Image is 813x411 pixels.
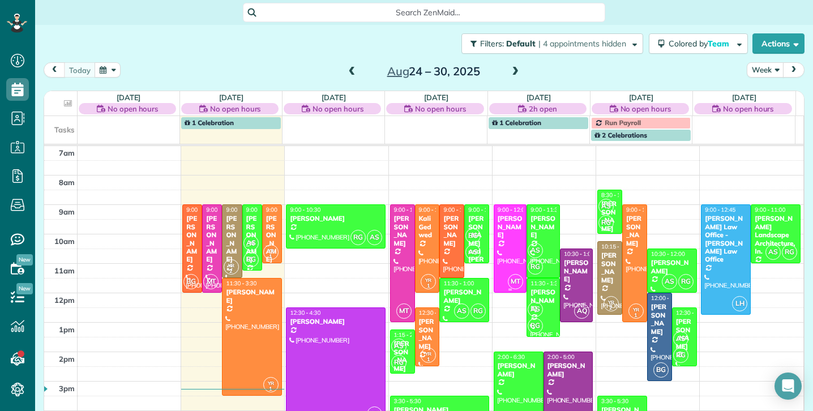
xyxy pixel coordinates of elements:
span: RG [528,259,543,275]
span: RG [243,252,259,267]
div: [PERSON_NAME] [563,259,590,283]
span: RG [528,318,543,333]
span: RG [350,230,366,245]
span: 1 Celebration [492,118,541,127]
span: AS [765,245,781,260]
span: Filters: [480,38,504,49]
span: 10:30 - 12:00 [651,250,685,258]
span: AS [528,302,543,317]
span: AS [367,230,382,245]
span: YR [268,247,274,254]
span: YR [268,380,274,386]
span: BG [653,362,669,378]
div: [PERSON_NAME] [225,215,238,263]
div: [PERSON_NAME] [225,288,278,305]
div: [PERSON_NAME] [601,251,619,284]
span: AS [465,245,481,260]
span: 12:00 - 3:00 [651,294,682,302]
span: MT [203,274,219,289]
div: [PERSON_NAME] [626,215,644,247]
span: No open hours [210,103,261,114]
span: RG [598,215,614,230]
span: AS [391,339,406,354]
span: 11am [54,266,75,275]
div: [PERSON_NAME] [393,215,412,247]
span: Team [708,38,731,49]
span: AS [598,199,614,214]
small: 2 [224,266,238,277]
span: RG [465,228,481,243]
span: New [16,254,33,266]
span: No open hours [621,103,671,114]
div: [PERSON_NAME] [206,215,219,263]
div: [PERSON_NAME] [530,215,557,239]
span: 1:15 - 2:45 [394,331,421,339]
span: 9am [59,207,75,216]
span: 9:00 - 11:00 [266,206,297,213]
span: YR [425,350,431,357]
span: 9:00 - 12:00 [186,206,217,213]
span: 7am [59,148,75,157]
div: [PERSON_NAME] [530,288,557,312]
button: Colored byTeam [649,33,748,54]
span: RG [391,355,406,370]
div: [PERSON_NAME] [418,318,437,350]
span: 2 Celebrations [594,131,647,139]
div: [PERSON_NAME] [675,318,694,350]
span: YR [425,277,431,283]
span: No open hours [415,103,466,114]
span: 9:00 - 10:30 [290,206,320,213]
small: 1 [264,384,278,395]
span: Run Payroll [605,118,641,127]
button: Week [747,62,784,78]
span: 12:30 - 2:30 [676,309,707,316]
span: 2:00 - 6:30 [498,353,525,361]
div: [PERSON_NAME] [651,303,669,336]
span: 12:30 - 2:30 [419,309,450,316]
div: [PERSON_NAME] [289,318,382,326]
span: 3pm [59,384,75,393]
span: MT [396,303,412,319]
button: Actions [752,33,805,54]
span: 9:00 - 11:15 [246,206,277,213]
div: [PERSON_NAME] [443,288,486,305]
div: [PERSON_NAME] [289,215,382,222]
span: 9:00 - 1:00 [626,206,653,213]
span: AS [662,274,677,289]
span: AS [528,243,543,258]
small: 1 [264,251,278,262]
button: Filters: Default | 4 appointments hidden [461,33,643,54]
span: 2pm [59,354,75,363]
span: No open hours [108,103,159,114]
button: prev [44,62,65,78]
span: 10am [54,237,75,246]
span: 11:30 - 1:30 [530,280,561,287]
span: | 4 appointments hidden [538,38,626,49]
a: [DATE] [424,93,448,102]
span: Default [506,38,536,49]
span: YR [633,306,639,312]
span: 1pm [59,325,75,334]
span: MT [508,274,523,289]
small: 1 [629,310,643,321]
span: 9:00 - 12:45 [705,206,735,213]
small: 1 [421,354,435,365]
div: [PERSON_NAME] [266,215,279,263]
a: [DATE] [219,93,243,102]
div: [PERSON_NAME] [547,362,590,378]
span: RG [673,348,688,363]
button: next [783,62,805,78]
span: AS [673,331,688,346]
span: YR [228,262,234,268]
a: [DATE] [527,93,551,102]
span: No open hours [723,103,774,114]
span: 11:30 - 1:00 [443,280,474,287]
span: RG [782,245,797,260]
span: 9:00 - 11:00 [468,206,499,213]
span: 9:00 - 11:30 [226,206,256,213]
span: RG [678,274,694,289]
span: 9:00 - 1:00 [394,206,421,213]
div: [PERSON_NAME] and [PERSON_NAME] [468,215,486,288]
span: 11:30 - 3:30 [226,280,256,287]
div: [PERSON_NAME] Law Office - [PERSON_NAME] Law Office [704,215,747,263]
